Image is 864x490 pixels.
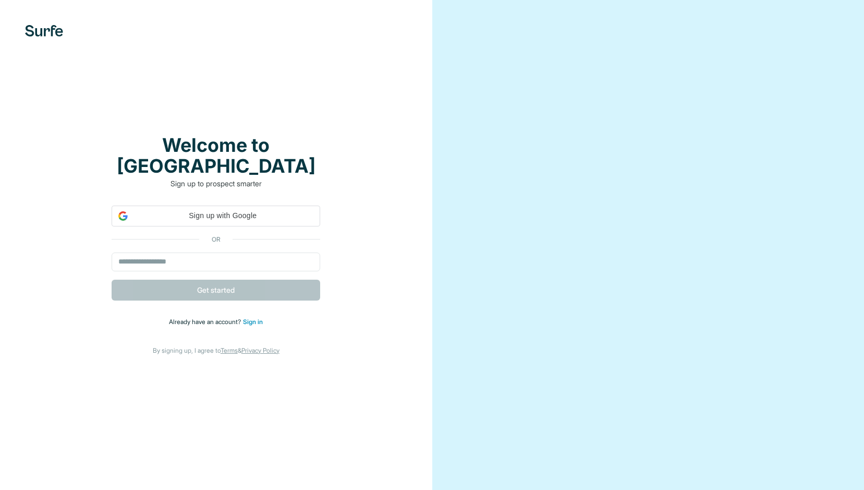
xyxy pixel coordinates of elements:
div: Sign up with Google [112,206,320,226]
a: Privacy Policy [241,346,279,354]
h1: Welcome to [GEOGRAPHIC_DATA] [112,135,320,176]
p: or [199,235,233,244]
a: Sign in [243,318,263,326]
span: By signing up, I agree to & [153,346,279,354]
a: Terms [221,346,238,354]
img: Surfe's logo [25,25,63,37]
p: Sign up to prospect smarter [112,178,320,189]
span: Already have an account? [169,318,243,326]
span: Sign up with Google [132,210,313,221]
